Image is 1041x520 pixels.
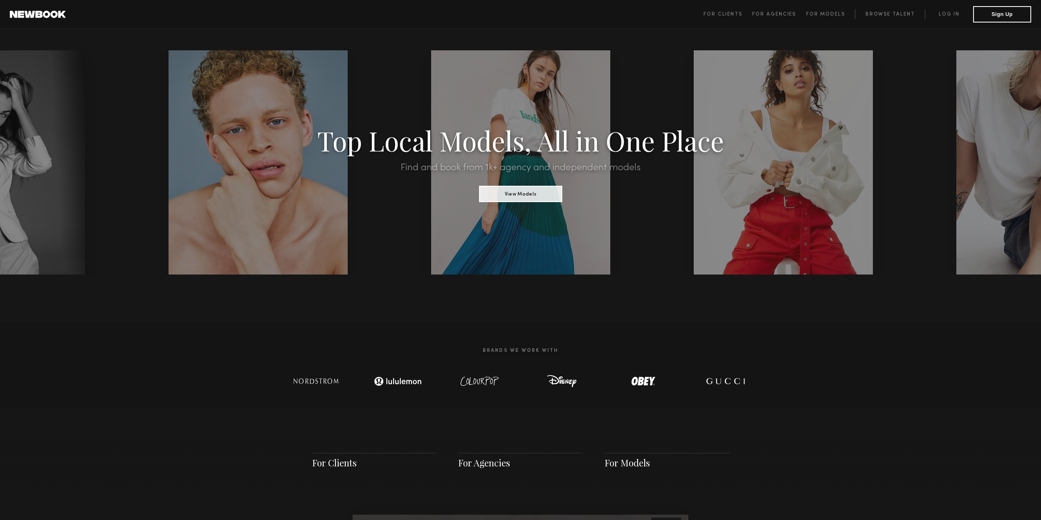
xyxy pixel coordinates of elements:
img: logo-nordstrom.svg [288,373,345,389]
a: For Models [605,457,650,469]
img: logo-colour-pop.svg [453,373,506,389]
a: For Clients [704,9,752,19]
span: For Clients [704,12,742,17]
h2: Find and book from 1k+ agency and independent models [78,163,963,173]
h2: Brands We Work With [275,338,766,363]
a: View Models [479,189,562,198]
span: For Models [806,12,845,17]
a: Log in [925,9,973,19]
button: View Models [479,186,562,202]
img: logo-gucci.svg [699,373,752,389]
span: For Agencies [752,12,796,17]
a: For Models [806,9,855,19]
a: For Agencies [752,9,806,19]
img: logo-disney.svg [535,373,588,389]
a: Browse Talent [855,9,925,19]
h1: Top Local Models, All in One Place [78,128,963,153]
button: Sign Up [973,6,1031,23]
img: logo-obey.svg [617,373,670,389]
a: For Agencies [458,457,510,469]
img: logo-lulu.svg [369,373,427,389]
a: For Clients [312,457,357,469]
